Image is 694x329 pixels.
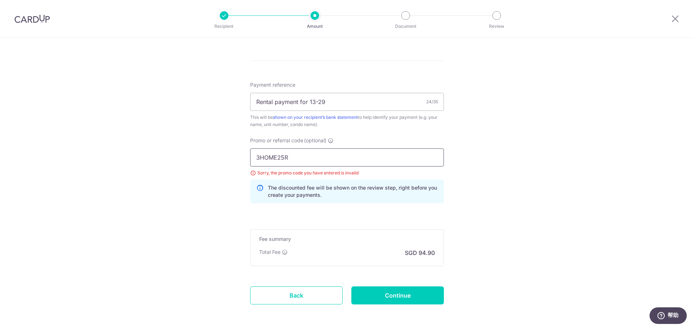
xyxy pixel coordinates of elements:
p: The discounted fee will be shown on the review step, right before you create your payments. [268,184,438,199]
img: CardUp [14,14,50,23]
div: Sorry, the promo code you have entered is invalid [250,169,444,177]
div: This will be to help identify your payment (e.g. your name, unit number, condo name). [250,114,444,128]
p: Total Fee [259,248,280,256]
p: Document [379,23,432,30]
p: Recipient [197,23,251,30]
a: shown on your recipient’s bank statement [273,114,358,120]
span: (optional) [304,137,326,144]
a: Back [250,286,343,304]
iframe: 打开一个小组件，您可以在其中找到更多信息 [649,307,687,325]
p: Review [470,23,523,30]
span: Promo or referral code [250,137,303,144]
div: 24/35 [426,98,438,105]
h5: Fee summary [259,235,435,243]
p: SGD 94.90 [405,248,435,257]
input: Continue [351,286,444,304]
p: Amount [288,23,342,30]
span: Payment reference [250,81,295,88]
